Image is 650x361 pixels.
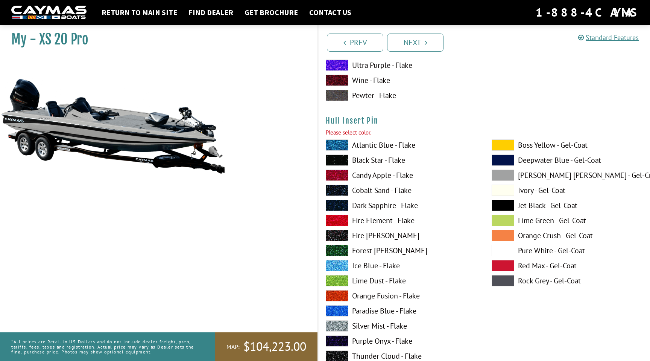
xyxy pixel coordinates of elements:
label: Silver Mist - Flake [326,320,477,332]
label: Black Star - Flake [326,154,477,166]
a: Return to main site [98,8,181,17]
label: Pure White - Gel-Coat [492,245,642,256]
a: Get Brochure [241,8,302,17]
label: Cobalt Sand - Flake [326,185,477,196]
label: Ultra Purple - Flake [326,60,477,71]
label: Dark Sapphire - Flake [326,200,477,211]
label: Lime Dust - Flake [326,275,477,286]
label: Candy Apple - Flake [326,170,477,181]
label: Atlantic Blue - Flake [326,139,477,151]
label: Ice Blue - Flake [326,260,477,271]
label: Forest [PERSON_NAME] [326,245,477,256]
a: Find Dealer [185,8,237,17]
label: Boss Yellow - Gel-Coat [492,139,642,151]
a: Next [387,34,443,52]
label: Rock Grey - Gel-Coat [492,275,642,286]
label: Paradise Blue - Flake [326,305,477,317]
span: MAP: [226,343,240,351]
label: [PERSON_NAME] [PERSON_NAME] - Gel-Coat [492,170,642,181]
label: Jet Black - Gel-Coat [492,200,642,211]
span: $104,223.00 [243,339,306,355]
ul: Pagination [325,32,650,52]
div: Please select color. [326,128,642,137]
label: Purple Onyx - Flake [326,335,477,347]
a: Prev [327,34,383,52]
label: Fire [PERSON_NAME] [326,230,477,241]
p: *All prices are Retail in US Dollars and do not include dealer freight, prep, tariffs, fees, taxe... [11,335,198,358]
label: Red Max - Gel-Coat [492,260,642,271]
a: Contact Us [305,8,355,17]
label: Orange Fusion - Flake [326,290,477,301]
div: 1-888-4CAYMAS [536,4,639,21]
h1: My - XS 20 Pro [11,31,299,48]
a: Standard Features [578,33,639,42]
a: MAP:$104,223.00 [215,332,317,361]
label: Wine - Flake [326,75,477,86]
label: Deepwater Blue - Gel-Coat [492,154,642,166]
label: Pewter - Flake [326,90,477,101]
label: Fire Element - Flake [326,215,477,226]
label: Ivory - Gel-Coat [492,185,642,196]
img: white-logo-c9c8dbefe5ff5ceceb0f0178aa75bf4bb51f6bca0971e226c86eb53dfe498488.png [11,6,87,20]
label: Lime Green - Gel-Coat [492,215,642,226]
h4: Hull Insert Pin [326,116,642,125]
label: Orange Crush - Gel-Coat [492,230,642,241]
